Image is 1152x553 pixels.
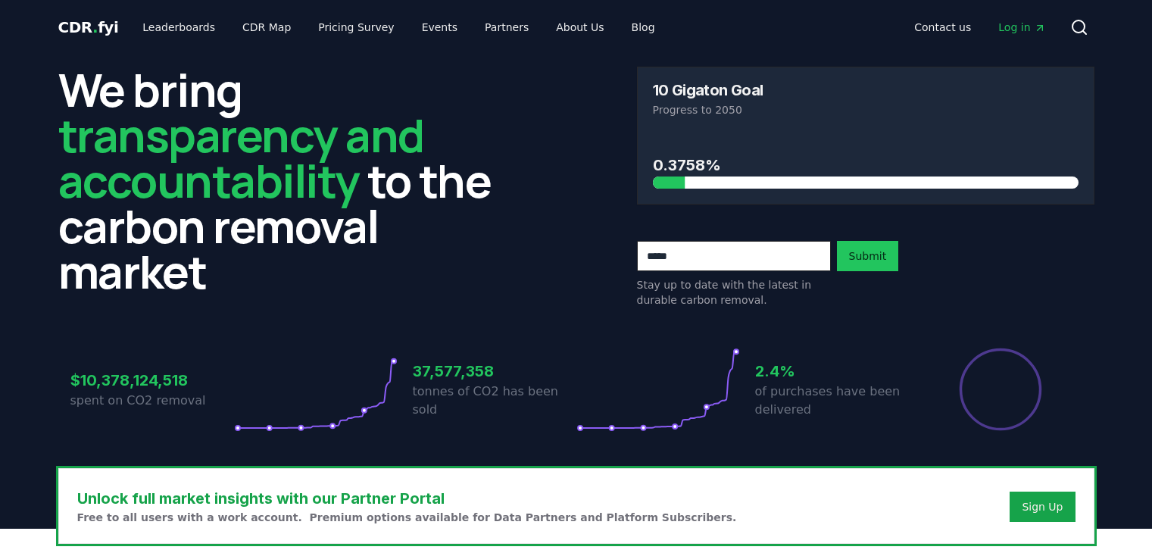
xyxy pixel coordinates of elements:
[986,14,1057,41] a: Log in
[902,14,1057,41] nav: Main
[544,14,616,41] a: About Us
[755,360,919,383] h3: 2.4%
[755,383,919,419] p: of purchases have been delivered
[70,369,234,392] h3: $10,378,124,518
[902,14,983,41] a: Contact us
[77,487,737,510] h3: Unlock full market insights with our Partner Portal
[958,347,1043,432] div: Percentage of sales delivered
[77,510,737,525] p: Free to all users with a work account. Premium options available for Data Partners and Platform S...
[58,17,119,38] a: CDR.fyi
[653,154,1079,177] h3: 0.3758%
[130,14,667,41] nav: Main
[413,360,576,383] h3: 37,577,358
[620,14,667,41] a: Blog
[637,277,831,308] p: Stay up to date with the latest in durable carbon removal.
[306,14,406,41] a: Pricing Survey
[130,14,227,41] a: Leaderboards
[230,14,303,41] a: CDR Map
[1010,492,1075,522] button: Sign Up
[653,83,763,98] h3: 10 Gigaton Goal
[58,67,516,294] h2: We bring to the carbon removal market
[58,18,119,36] span: CDR fyi
[998,20,1045,35] span: Log in
[58,104,424,211] span: transparency and accountability
[413,383,576,419] p: tonnes of CO2 has been sold
[70,392,234,410] p: spent on CO2 removal
[410,14,470,41] a: Events
[92,18,98,36] span: .
[837,241,899,271] button: Submit
[473,14,541,41] a: Partners
[1022,499,1063,514] a: Sign Up
[653,102,1079,117] p: Progress to 2050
